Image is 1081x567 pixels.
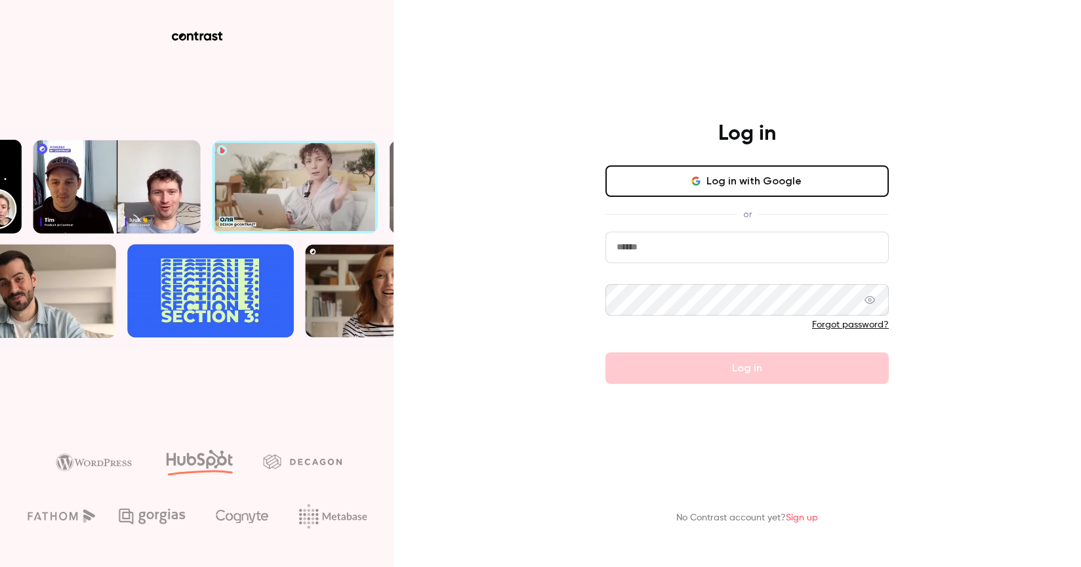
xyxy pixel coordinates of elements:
[786,513,818,522] a: Sign up
[718,121,776,147] h4: Log in
[263,454,342,469] img: decagon
[676,511,818,525] p: No Contrast account yet?
[812,320,889,329] a: Forgot password?
[737,207,758,221] span: or
[605,165,889,197] button: Log in with Google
